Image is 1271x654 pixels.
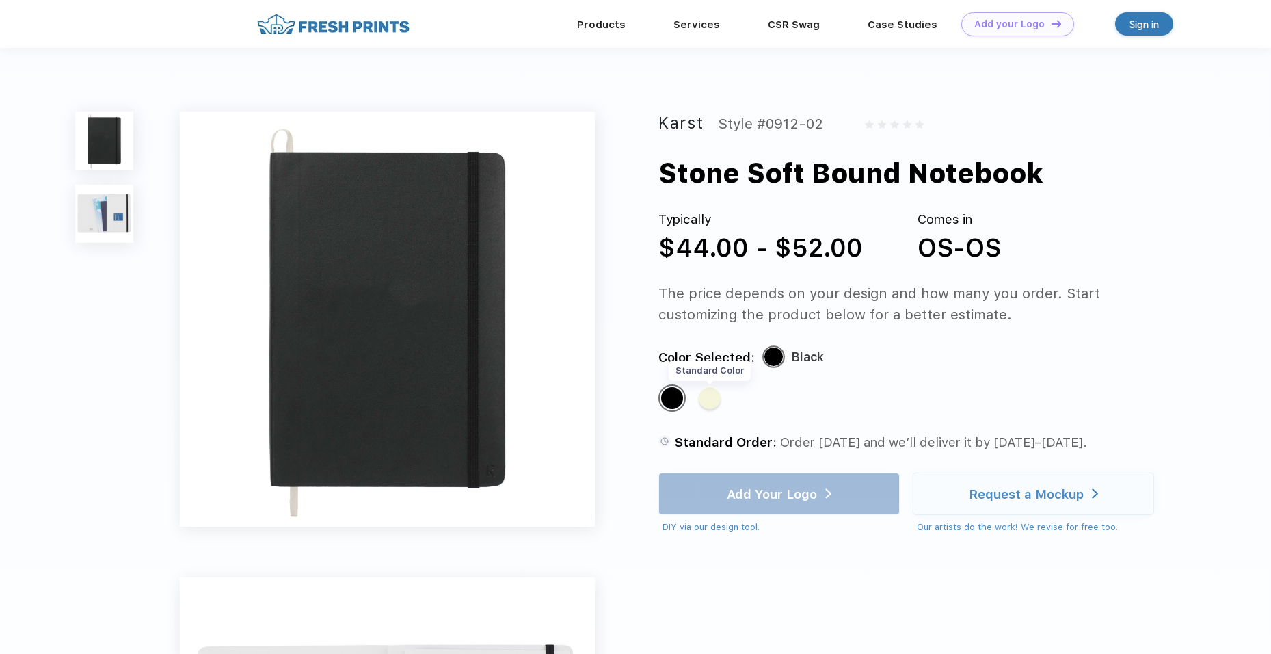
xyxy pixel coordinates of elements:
[577,18,626,31] a: Products
[1052,20,1061,27] img: DT
[974,18,1045,30] div: Add your Logo
[658,435,671,447] img: standard order
[890,120,898,129] img: gray_star.svg
[1129,16,1159,32] div: Sign in
[1115,12,1173,36] a: Sign in
[903,120,911,129] img: gray_star.svg
[969,487,1084,501] div: Request a Mockup
[918,229,1001,266] div: OS-OS
[918,210,1001,229] div: Comes in
[658,153,1043,193] div: Stone Soft Bound Notebook
[658,347,755,368] div: Color Selected:
[718,112,823,135] div: Style #0912-02
[658,210,863,229] div: Typically
[661,387,683,409] div: Black
[658,112,704,135] div: Karst
[658,229,863,266] div: $44.00 - $52.00
[673,18,720,31] a: Services
[917,521,1154,534] div: Our artists do the work! We revise for free too.
[699,387,721,409] div: Beige
[658,283,1179,326] div: The price depends on your design and how many you order. Start customizing the product below for ...
[780,434,1087,449] span: Order [DATE] and we’ll deliver it by [DATE]–[DATE].
[865,120,873,129] img: gray_star.svg
[180,112,595,527] img: func=resize&h=640
[75,185,134,244] img: func=resize&h=100
[663,521,900,534] div: DIY via our design tool.
[253,12,414,36] img: fo%20logo%202.webp
[75,112,134,170] img: func=resize&h=100
[791,347,824,368] div: Black
[1092,488,1098,499] img: white arrow
[768,18,820,31] a: CSR Swag
[878,120,886,129] img: gray_star.svg
[674,434,777,449] span: Standard Order:
[915,120,924,129] img: gray_star.svg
